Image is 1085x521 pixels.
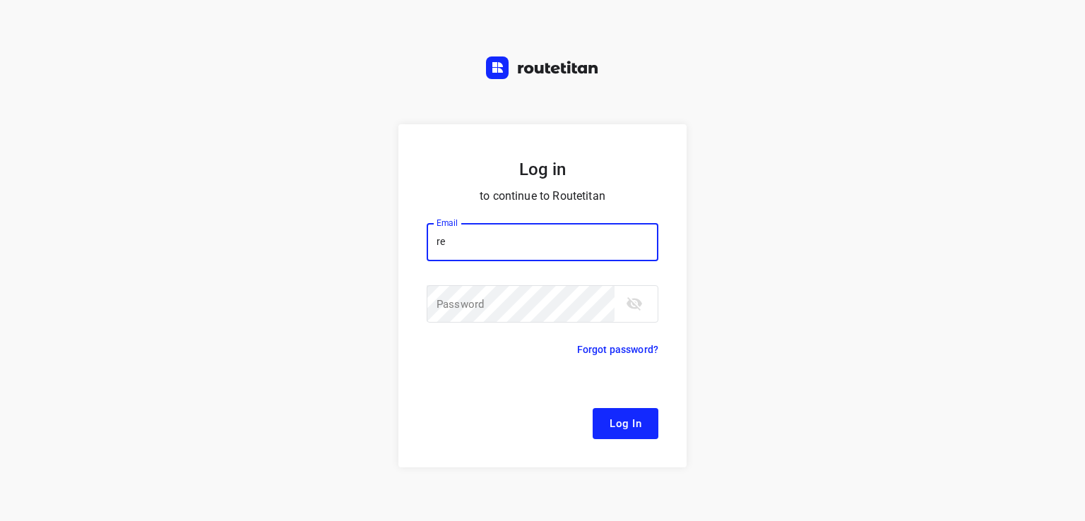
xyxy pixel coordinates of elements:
p: Forgot password? [577,341,658,358]
button: Log In [593,408,658,439]
p: to continue to Routetitan [427,186,658,206]
button: toggle password visibility [620,289,648,318]
h5: Log in [427,158,658,181]
img: Routetitan [486,56,599,79]
span: Log In [610,414,641,433]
